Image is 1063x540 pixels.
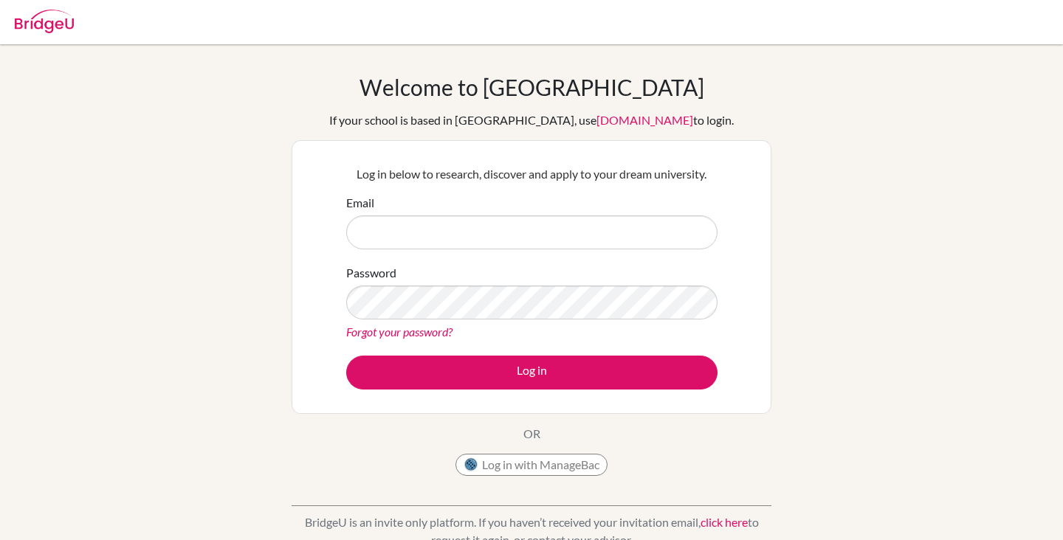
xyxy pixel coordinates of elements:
button: Log in [346,356,718,390]
p: Log in below to research, discover and apply to your dream university. [346,165,718,183]
label: Password [346,264,396,282]
h1: Welcome to [GEOGRAPHIC_DATA] [360,74,704,100]
a: Forgot your password? [346,325,453,339]
button: Log in with ManageBac [455,454,608,476]
img: Bridge-U [15,10,74,33]
p: OR [523,425,540,443]
div: If your school is based in [GEOGRAPHIC_DATA], use to login. [329,111,734,129]
label: Email [346,194,374,212]
a: click here [701,515,748,529]
a: [DOMAIN_NAME] [596,113,693,127]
